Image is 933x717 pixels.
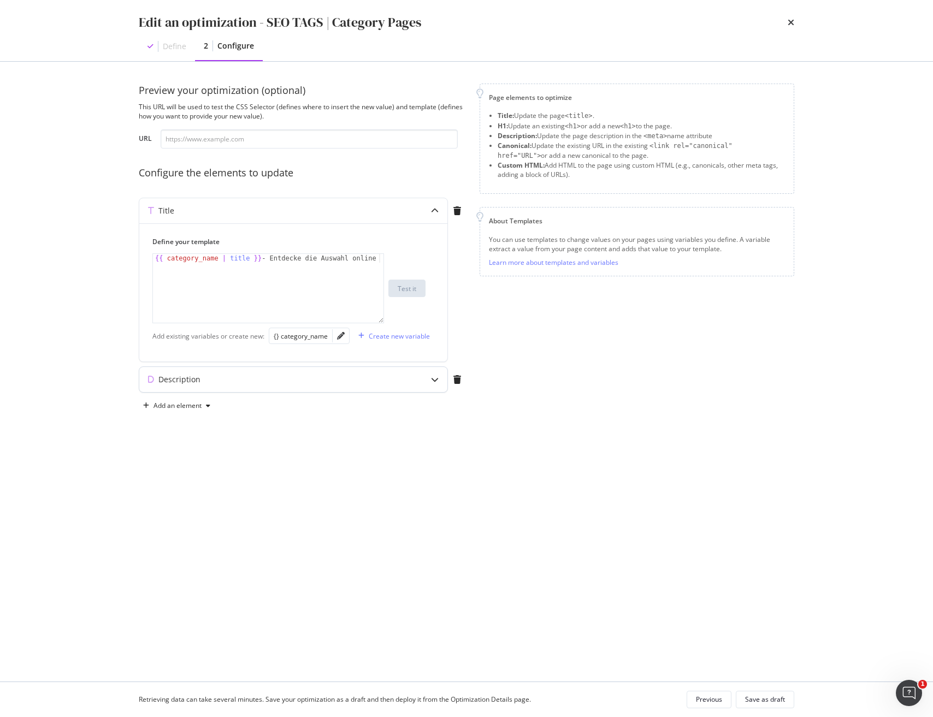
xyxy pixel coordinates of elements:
[687,691,731,708] button: Previous
[398,284,416,293] div: Test it
[788,13,794,32] div: times
[498,111,514,120] strong: Title:
[152,331,264,341] div: Add existing variables or create new:
[498,121,508,131] strong: H1:
[498,111,785,121] li: Update the page .
[565,122,581,130] span: <h1>
[643,132,667,140] span: <meta>
[498,142,733,159] span: <link rel="canonical" href="URL">
[489,258,618,267] a: Learn more about templates and variables
[489,216,785,226] div: About Templates
[918,680,927,689] span: 1
[620,122,636,130] span: <h1>
[274,331,328,341] div: {} category_name
[274,329,328,342] button: {} category_name
[139,134,152,146] label: URL
[489,93,785,102] div: Page elements to optimize
[158,374,200,385] div: Description
[498,161,545,170] strong: Custom HTML:
[337,332,345,340] div: pencil
[139,166,466,180] div: Configure the elements to update
[498,121,785,131] li: Update an existing or add a new to the page.
[498,131,537,140] strong: Description:
[139,13,421,32] div: Edit an optimization - SEO TAGS | Category Pages
[696,695,722,704] div: Previous
[139,102,466,121] div: This URL will be used to test the CSS Selector (defines where to insert the new value) and templa...
[489,235,785,253] div: You can use templates to change values on your pages using variables you define. A variable extra...
[388,280,426,297] button: Test it
[498,131,785,141] li: Update the page description in the name attribute
[565,112,593,120] span: <title>
[498,141,532,150] strong: Canonical:
[152,237,426,246] label: Define your template
[161,129,458,149] input: https://www.example.com
[139,695,531,704] div: Retrieving data can take several minutes. Save your optimization as a draft and then deploy it fr...
[204,40,208,51] div: 2
[896,680,922,706] iframe: Intercom live chat
[163,41,186,52] div: Define
[139,84,466,98] div: Preview your optimization (optional)
[369,331,430,341] div: Create new variable
[139,397,215,414] button: Add an element
[217,40,254,51] div: Configure
[498,141,785,161] li: Update the existing URL in the existing or add a new canonical to the page.
[354,327,430,345] button: Create new variable
[745,695,785,704] div: Save as draft
[158,205,174,216] div: Title
[153,402,202,409] div: Add an element
[736,691,794,708] button: Save as draft
[498,161,785,179] li: Add HTML to the page using custom HTML (e.g., canonicals, other meta tags, adding a block of URLs).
